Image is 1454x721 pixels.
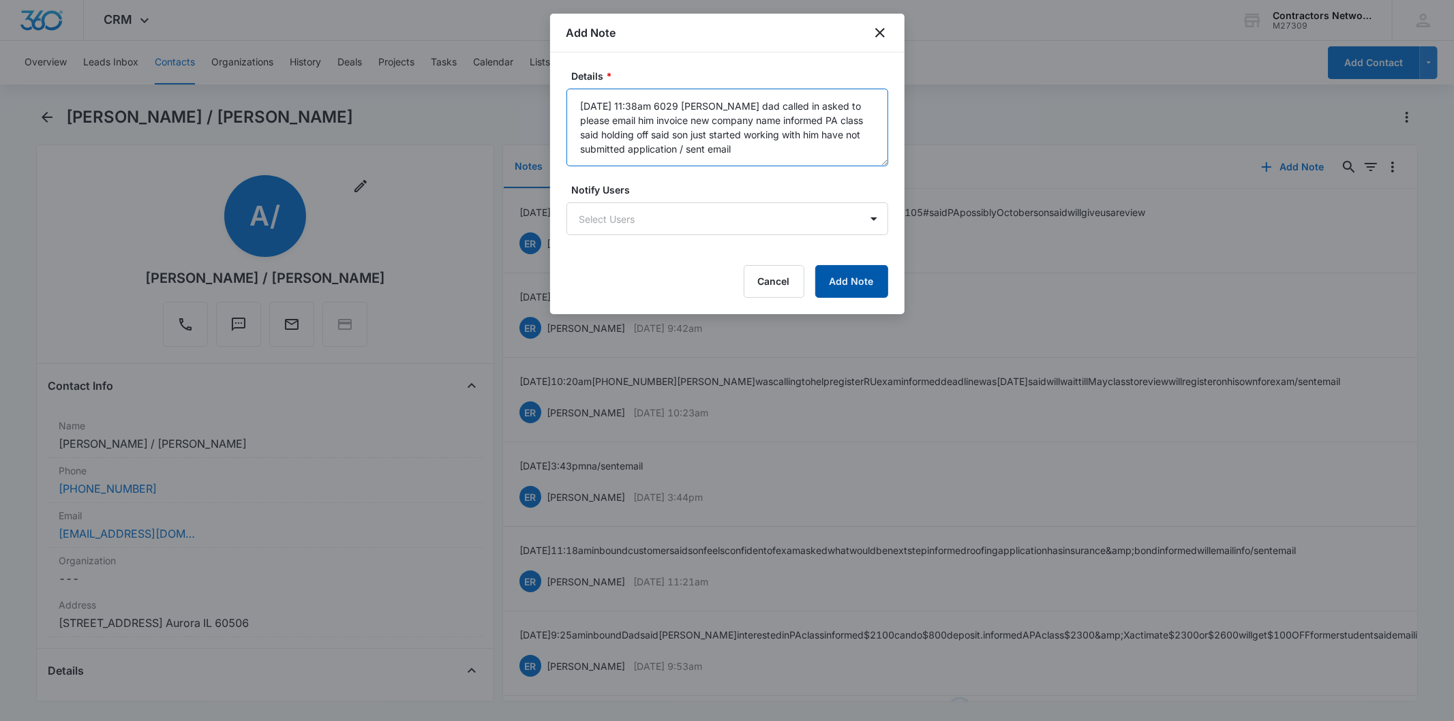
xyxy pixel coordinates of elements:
label: Details [572,69,894,83]
textarea: [DATE] 11:38am 6029 [PERSON_NAME] dad called in asked to please email him invoice new company nam... [566,89,888,166]
button: close [872,25,888,41]
label: Notify Users [572,183,894,197]
button: Add Note [815,265,888,298]
h1: Add Note [566,25,616,41]
button: Cancel [744,265,804,298]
